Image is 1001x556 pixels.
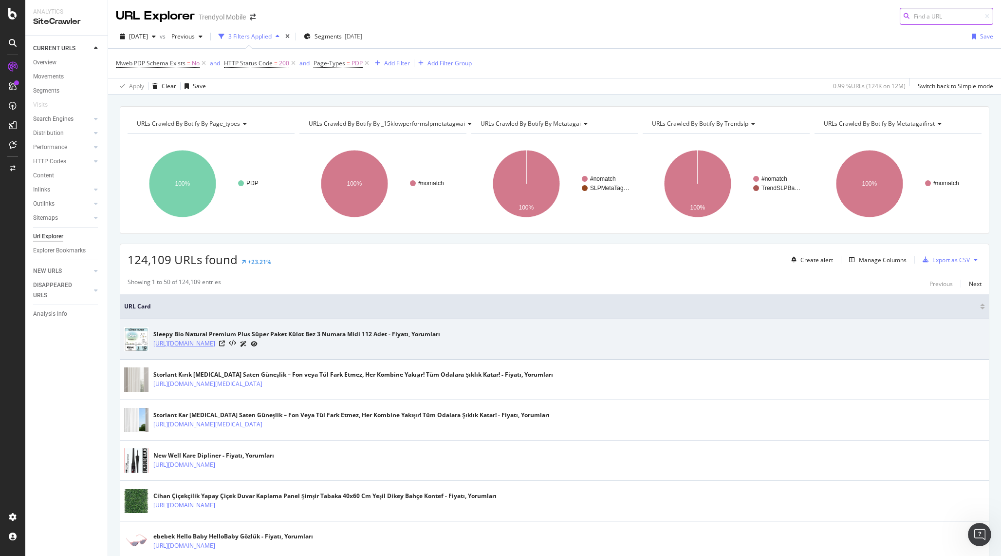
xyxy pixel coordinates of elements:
span: = [274,59,278,67]
button: Previous [929,278,953,289]
span: Segments [315,32,342,40]
div: Storlant Kırık [MEDICAL_DATA] Saten Güneşlik – Fon veya Tül Fark Etmez, Her Kombine Yakışır! Tüm ... [153,370,553,379]
div: HTTP Codes [33,156,66,167]
button: and [299,58,310,68]
a: NEW URLS [33,266,91,276]
div: Clear [162,82,176,90]
button: Segments[DATE] [300,29,366,44]
button: Save [968,29,993,44]
div: Manage Columns [859,256,907,264]
button: Clear [148,78,176,94]
svg: A chart. [815,141,982,226]
div: Storlant Kar [MEDICAL_DATA] Saten Güneşlik – Fon Veya Tül Fark Etmez, Her Kombine Yakışır! Tüm Od... [153,411,550,420]
img: main image [124,362,148,398]
button: Switch back to Simple mode [914,78,993,94]
button: Save [181,78,206,94]
div: Url Explorer [33,231,63,242]
a: Segments [33,86,101,96]
h4: URLs Crawled By Botify By metatagai [479,116,630,132]
a: Explorer Bookmarks [33,246,101,256]
div: Analytics [33,8,100,16]
button: [DATE] [116,29,160,44]
a: Inlinks [33,185,91,195]
text: #nomatch [933,180,959,187]
a: HTTP Codes [33,156,91,167]
img: main image [124,483,148,519]
text: TrendSLPBa… [761,185,800,192]
h4: URLs Crawled By Botify By trendslp [650,116,801,132]
div: URL Explorer [116,8,195,24]
div: Showing 1 to 50 of 124,109 entries [128,278,221,289]
div: 0.99 % URLs ( 124K on 12M ) [833,82,906,90]
div: and [210,59,220,67]
h4: URLs Crawled By Botify By metatagaifirst [822,116,973,132]
text: #nomatch [590,175,616,182]
div: Trendyol Mobile [199,12,246,22]
text: #nomatch [761,175,787,182]
a: AI Url Details [240,339,247,349]
span: URLs Crawled By Botify By metatagai [481,119,581,128]
div: DISAPPEARED URLS [33,280,82,301]
div: ebebek Hello Baby HelloBaby Gözlük - Fiyatı, Yorumları [153,532,313,541]
button: View HTML Source [229,340,236,347]
a: [URL][DOMAIN_NAME] [153,541,215,551]
div: Previous [929,280,953,288]
div: Visits [33,100,48,110]
span: vs [160,32,167,40]
a: [URL][DOMAIN_NAME][MEDICAL_DATA] [153,379,262,389]
div: New Well Kare Dipliner - Fiyatı, Yorumları [153,451,274,460]
button: Add Filter Group [414,58,472,69]
div: times [283,32,292,41]
a: Movements [33,72,101,82]
div: A chart. [471,141,638,226]
div: 3 Filters Applied [228,32,272,40]
button: Previous [167,29,206,44]
text: 100% [519,204,534,211]
text: 100% [175,180,190,187]
div: Cihan Çiçekçilik Yapay Çiçek Duvar Kaplama Panel Şimşir Tabaka 40x60 Cm Yeşil Dikey Bahçe Kontef ... [153,492,497,500]
span: Page-Types [314,59,345,67]
a: Sitemaps [33,213,91,223]
a: Url Explorer [33,231,101,242]
div: Save [980,32,993,40]
svg: A chart. [643,141,810,226]
a: Performance [33,142,91,153]
img: main image [124,321,148,358]
div: Next [969,280,982,288]
text: 100% [347,180,362,187]
span: URLs Crawled By Botify By metatagaifirst [824,119,935,128]
div: Create alert [800,256,833,264]
span: Previous [167,32,195,40]
a: Distribution [33,128,91,138]
div: Inlinks [33,185,50,195]
span: HTTP Status Code [224,59,273,67]
button: and [210,58,220,68]
a: URL Inspection [251,339,258,349]
svg: A chart. [299,141,466,226]
div: Sitemaps [33,213,58,223]
div: Switch back to Simple mode [918,82,993,90]
a: Content [33,171,101,181]
span: 124,109 URLs found [128,251,238,268]
svg: A chart. [128,141,295,226]
div: Add Filter [384,59,410,67]
span: = [187,59,190,67]
input: Find a URL [900,8,993,25]
a: [URL][DOMAIN_NAME] [153,500,215,510]
span: URLs Crawled By Botify By trendslp [652,119,748,128]
iframe: Intercom live chat [968,523,991,546]
span: URLs Crawled By Botify By _15klowperformslpmetatagwai [309,119,465,128]
button: Next [969,278,982,289]
div: Outlinks [33,199,55,209]
div: SiteCrawler [33,16,100,27]
div: Export as CSV [932,256,970,264]
a: Search Engines [33,114,91,124]
h4: URLs Crawled By Botify By page_types [135,116,286,132]
div: and [299,59,310,67]
div: Add Filter Group [427,59,472,67]
button: Manage Columns [845,254,907,266]
span: PDP [352,57,363,70]
div: Movements [33,72,64,82]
